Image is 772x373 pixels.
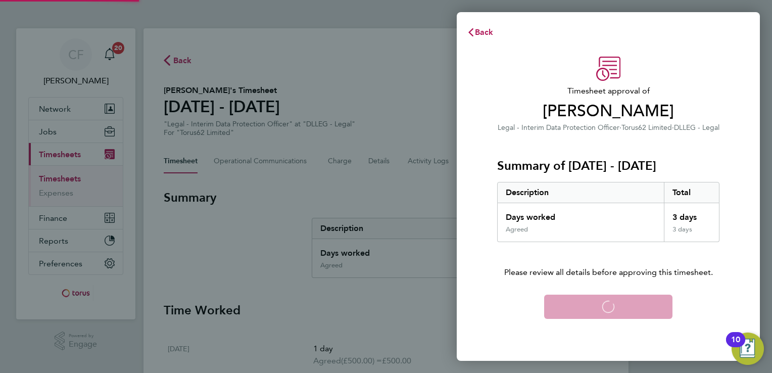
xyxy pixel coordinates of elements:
[664,225,719,242] div: 3 days
[664,203,719,225] div: 3 days
[732,333,764,365] button: Open Resource Center, 10 new notifications
[506,225,528,234] div: Agreed
[619,123,621,132] span: ·
[672,123,674,132] span: ·
[498,182,664,203] div: Description
[731,340,740,353] div: 10
[497,85,719,97] span: Timesheet approval of
[674,123,719,132] span: DLLEG - Legal
[497,158,719,174] h3: Summary of [DATE] - [DATE]
[498,123,619,132] span: Legal - Interim Data Protection Officer
[621,123,672,132] span: Torus62 Limited
[475,27,494,37] span: Back
[457,22,504,42] button: Back
[497,182,719,242] div: Summary of 22 - 28 Sep 2025
[664,182,719,203] div: Total
[498,203,664,225] div: Days worked
[485,242,732,278] p: Please review all details before approving this timesheet.
[497,101,719,121] span: [PERSON_NAME]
